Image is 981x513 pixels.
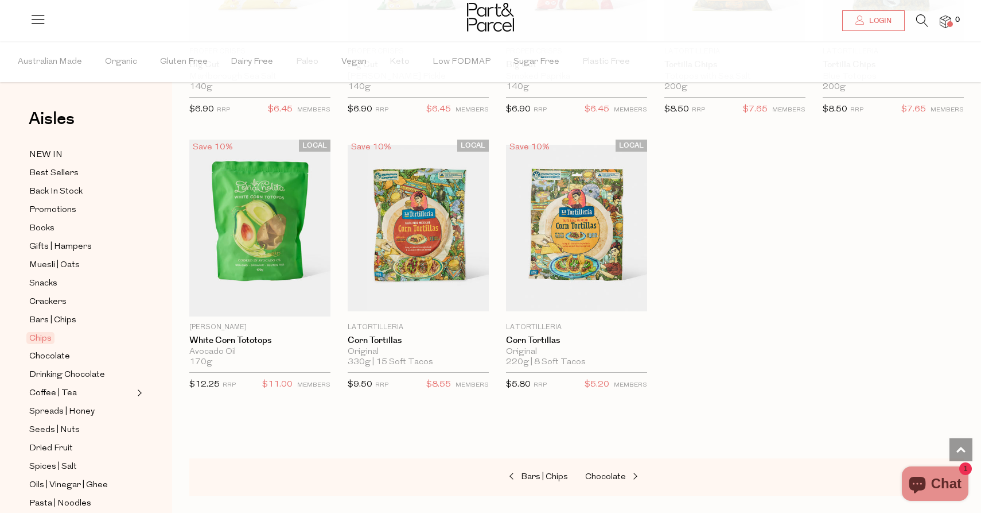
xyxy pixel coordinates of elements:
[189,357,212,368] span: 170g
[534,107,547,113] small: RRP
[842,10,905,31] a: Login
[299,140,330,152] span: LOCAL
[29,368,105,382] span: Drinking Chocolate
[29,314,76,327] span: Bars | Chips
[29,148,134,162] a: NEW IN
[467,3,514,32] img: Part&Parcel
[105,42,137,82] span: Organic
[189,82,212,92] span: 140g
[506,335,647,346] a: Corn Tortillas
[29,405,95,419] span: Spreads | Honey
[506,82,529,92] span: 140g
[29,184,134,199] a: Back In Stock
[426,377,451,392] span: $8.55
[348,347,489,357] div: Original
[29,276,134,291] a: Snacks
[901,102,926,117] span: $7.65
[268,102,293,117] span: $6.45
[297,382,330,388] small: MEMBERS
[585,470,700,485] a: Chocolate
[513,42,559,82] span: Sugar Free
[506,380,531,389] span: $5.80
[348,380,372,389] span: $9.50
[29,313,134,327] a: Bars | Chips
[29,148,63,162] span: NEW IN
[223,382,236,388] small: RRP
[506,347,647,357] div: Original
[231,42,273,82] span: Dairy Free
[29,110,75,139] a: Aisles
[29,404,134,419] a: Spreads | Honey
[664,82,687,92] span: 200g
[29,350,70,364] span: Chocolate
[585,473,626,481] span: Chocolate
[457,140,489,152] span: LOCAL
[743,102,768,117] span: $7.65
[29,460,134,474] a: Spices | Salt
[29,460,77,474] span: Spices | Salt
[29,368,134,382] a: Drinking Chocolate
[866,16,892,26] span: Login
[29,387,77,400] span: Coffee | Tea
[506,322,647,333] p: La Tortilleria
[506,105,531,114] span: $6.90
[616,140,647,152] span: LOCAL
[614,107,647,113] small: MEMBERS
[189,347,330,357] div: Avocado Oil
[134,386,142,400] button: Expand/Collapse Coffee | Tea
[433,42,490,82] span: Low FODMAP
[189,105,214,114] span: $6.90
[348,335,489,346] a: Corn Tortillas
[29,185,83,199] span: Back In Stock
[29,478,134,492] a: Oils | Vinegar | Ghee
[29,222,54,236] span: Books
[456,107,489,113] small: MEMBERS
[348,105,372,114] span: $6.90
[18,42,82,82] span: Australian Made
[614,382,647,388] small: MEMBERS
[29,295,67,309] span: Crackers
[29,277,57,291] span: Snacks
[952,15,963,25] span: 0
[426,102,451,117] span: $6.45
[296,42,318,82] span: Paleo
[29,167,79,180] span: Best Sellers
[664,105,689,114] span: $8.50
[585,102,609,117] span: $6.45
[29,496,134,511] a: Pasta | Noodles
[506,145,647,311] img: Corn Tortillas
[692,107,705,113] small: RRP
[29,166,134,180] a: Best Sellers
[189,140,330,317] img: White Corn Tototops
[29,106,75,132] span: Aisles
[506,357,586,368] span: 220g | 8 Soft Tacos
[29,240,92,254] span: Gifts | Hampers
[375,382,388,388] small: RRP
[348,140,395,155] div: Save 10%
[341,42,367,82] span: Vegan
[456,382,489,388] small: MEMBERS
[29,203,134,217] a: Promotions
[189,322,330,333] p: [PERSON_NAME]
[29,497,91,511] span: Pasta | Noodles
[823,82,846,92] span: 200g
[582,42,630,82] span: Plastic Free
[297,107,330,113] small: MEMBERS
[29,258,134,272] a: Muesli | Oats
[348,322,489,333] p: La Tortilleria
[534,382,547,388] small: RRP
[375,107,388,113] small: RRP
[29,442,73,456] span: Dried Fruit
[940,16,951,28] a: 0
[898,466,972,504] inbox-online-store-chat: Shopify online store chat
[262,377,293,392] span: $11.00
[29,441,134,456] a: Dried Fruit
[823,105,847,114] span: $8.50
[931,107,964,113] small: MEMBERS
[29,331,134,345] a: Chips
[29,479,108,492] span: Oils | Vinegar | Ghee
[390,42,410,82] span: Keto
[453,470,568,485] a: Bars | Chips
[217,107,230,113] small: RRP
[585,377,609,392] span: $5.20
